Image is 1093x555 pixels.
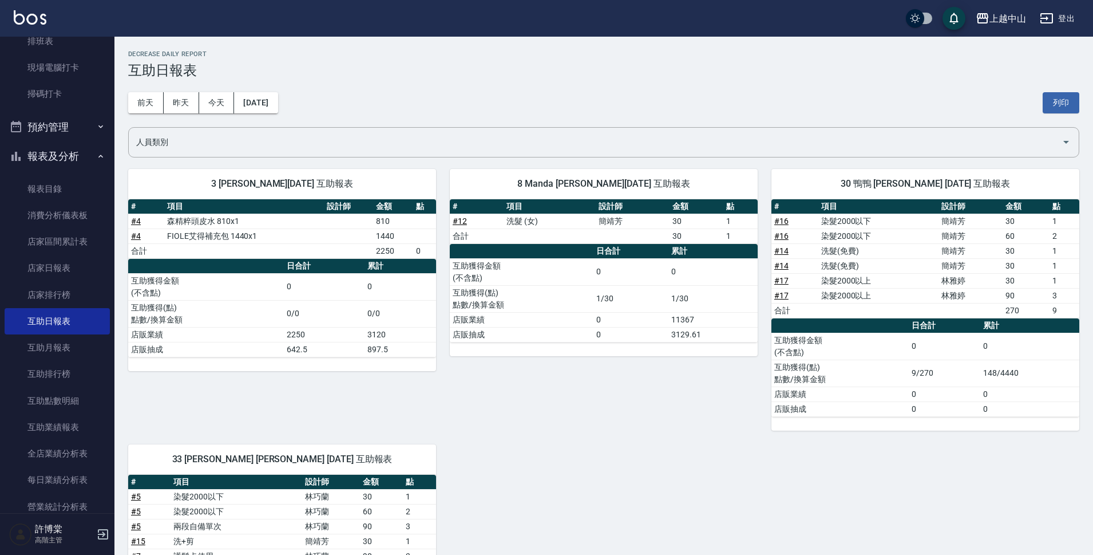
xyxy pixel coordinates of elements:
a: 消費分析儀表板 [5,202,110,229]
button: 登出 [1035,8,1079,29]
th: 金額 [670,199,723,214]
td: 店販業績 [771,387,909,402]
a: 現場電腦打卡 [5,54,110,81]
a: #4 [131,231,141,241]
span: 30 鴨鴨 [PERSON_NAME] [DATE] 互助報表 [785,178,1066,190]
a: 排班表 [5,28,110,54]
td: 店販抽成 [450,327,594,342]
td: 1 [403,489,436,504]
th: 累計 [365,259,436,274]
a: 店家日報表 [5,255,110,281]
th: 累計 [668,244,758,259]
a: #16 [774,217,789,226]
td: 30 [1003,243,1050,258]
td: 1/30 [668,285,758,312]
td: 3129.61 [668,327,758,342]
table: a dense table [128,199,436,259]
th: 項目 [504,199,596,214]
span: 33 [PERSON_NAME] [PERSON_NAME] [DATE] 互助報表 [142,454,422,465]
td: FIOLE艾得補充包 1440x1 [164,229,324,243]
input: 人員名稱 [133,132,1057,152]
td: 合計 [771,303,818,318]
td: 2 [1050,229,1079,243]
td: 簡靖芳 [938,243,1003,258]
td: 店販抽成 [128,342,284,357]
a: #15 [131,537,145,546]
a: 掃碼打卡 [5,81,110,107]
td: 1 [1050,273,1079,288]
a: 互助業績報表 [5,414,110,440]
td: 0 [980,387,1079,402]
a: 互助月報表 [5,334,110,361]
td: 30 [360,534,402,549]
td: 洗髮(免費) [818,258,939,273]
img: Person [9,523,32,546]
td: 11367 [668,312,758,327]
th: 點 [413,199,436,214]
a: 店家區間累計表 [5,229,110,255]
h2: Decrease Daily Report [128,50,1079,58]
td: 0 [413,243,436,258]
td: 90 [360,519,402,534]
button: Open [1057,133,1075,151]
td: 0 [365,273,436,300]
td: 1 [723,229,758,243]
span: 3 [PERSON_NAME][DATE] 互助報表 [142,178,422,190]
td: 90 [1003,288,1050,303]
td: 互助獲得金額 (不含點) [771,333,909,360]
td: 30 [670,214,723,229]
a: #14 [774,246,789,255]
th: # [128,475,171,490]
th: 點 [723,199,758,214]
th: 金額 [373,199,413,214]
td: 2250 [373,243,413,258]
th: 設計師 [302,475,360,490]
th: 項目 [171,475,302,490]
td: 1/30 [593,285,668,312]
td: 0/0 [284,300,365,327]
td: 1 [723,214,758,229]
th: 點 [1050,199,1079,214]
img: Logo [14,10,46,25]
a: 店家排行榜 [5,282,110,308]
table: a dense table [771,318,1079,417]
td: 1 [1050,214,1079,229]
td: 0 [980,333,1079,360]
th: # [450,199,504,214]
button: 報表及分析 [5,141,110,171]
a: #5 [131,522,141,531]
button: 上越中山 [971,7,1031,30]
td: 林雅婷 [938,288,1003,303]
td: 60 [360,504,402,519]
th: 設計師 [938,199,1003,214]
td: 簡靖芳 [938,258,1003,273]
td: 簡靖芳 [938,229,1003,243]
td: 642.5 [284,342,365,357]
a: #5 [131,492,141,501]
button: 預約管理 [5,112,110,142]
th: 日合計 [909,318,980,333]
td: 兩段自備單次 [171,519,302,534]
a: #17 [774,276,789,285]
td: 30 [1003,273,1050,288]
th: 點 [403,475,436,490]
div: 上越中山 [989,11,1026,26]
td: 0 [284,273,365,300]
td: 洗髮 (女) [504,214,596,229]
a: 互助點數明細 [5,388,110,414]
td: 0 [909,402,980,416]
a: #5 [131,507,141,516]
td: 9 [1050,303,1079,318]
h5: 許博棠 [35,523,93,535]
a: 全店業績分析表 [5,440,110,467]
a: 報表目錄 [5,176,110,202]
th: 金額 [360,475,402,490]
td: 簡靖芳 [596,214,670,229]
button: 前天 [128,92,164,113]
a: #14 [774,261,789,270]
td: 店販抽成 [771,402,909,416]
td: 1440 [373,229,413,243]
th: 項目 [818,199,939,214]
td: 0 [593,258,668,285]
table: a dense table [450,199,758,244]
